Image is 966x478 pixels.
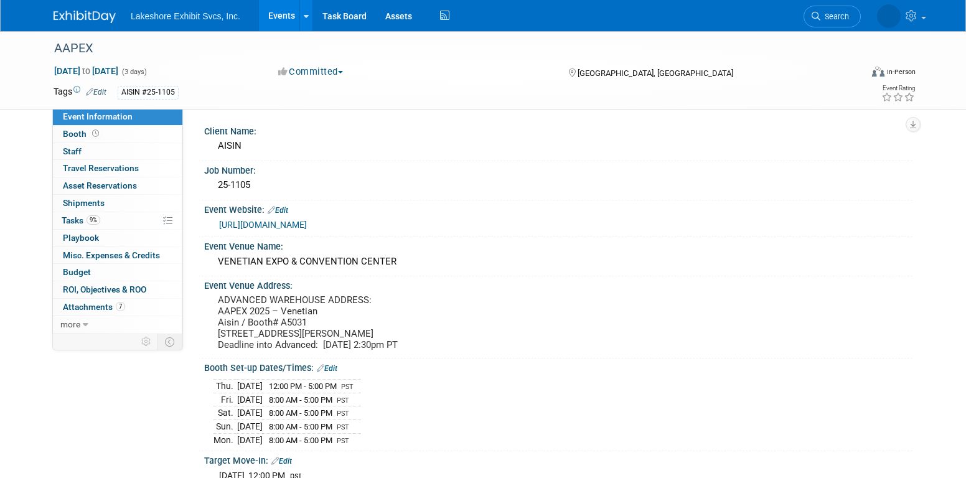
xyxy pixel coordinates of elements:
[204,200,912,217] div: Event Website:
[62,215,100,225] span: Tasks
[337,396,349,405] span: PST
[53,264,182,281] a: Budget
[86,88,106,96] a: Edit
[90,129,101,138] span: Booth not reserved yet
[131,11,240,21] span: Lakeshore Exhibit Svcs, Inc.
[237,419,263,433] td: [DATE]
[60,319,80,329] span: more
[63,146,82,156] span: Staff
[204,358,912,375] div: Booth Set-up Dates/Times:
[136,334,157,350] td: Personalize Event Tab Strip
[218,294,485,350] pre: ADVANCED WAREHOUSE ADDRESS: AAPEX 2025 – Venetian Aisin / Booth# A5031 [STREET_ADDRESS][PERSON_NA...
[213,406,237,420] td: Sat.
[204,276,912,292] div: Event Venue Address:
[54,11,116,23] img: ExhibitDay
[269,395,332,405] span: 8:00 AM - 5:00 PM
[219,220,307,230] a: [URL][DOMAIN_NAME]
[337,410,349,418] span: PST
[820,12,849,21] span: Search
[53,108,182,125] a: Event Information
[53,316,182,333] a: more
[213,433,237,446] td: Mon.
[63,180,137,190] span: Asset Reservations
[237,393,263,406] td: [DATE]
[157,334,183,350] td: Toggle Event Tabs
[881,85,915,91] div: Event Rating
[337,423,349,431] span: PST
[63,111,133,121] span: Event Information
[53,230,182,246] a: Playbook
[337,437,349,445] span: PST
[53,247,182,264] a: Misc. Expenses & Credits
[269,422,332,431] span: 8:00 AM - 5:00 PM
[63,129,101,139] span: Booth
[213,380,237,393] td: Thu.
[804,6,861,27] a: Search
[341,383,354,391] span: PST
[269,382,337,391] span: 12:00 PM - 5:00 PM
[204,451,912,467] div: Target Move-In:
[578,68,733,78] span: [GEOGRAPHIC_DATA], [GEOGRAPHIC_DATA]
[87,215,100,225] span: 9%
[63,267,91,277] span: Budget
[63,163,139,173] span: Travel Reservations
[63,233,99,243] span: Playbook
[50,37,842,60] div: AAPEX
[269,436,332,445] span: 8:00 AM - 5:00 PM
[63,198,105,208] span: Shipments
[204,161,912,177] div: Job Number:
[53,160,182,177] a: Travel Reservations
[53,212,182,229] a: Tasks9%
[80,66,92,76] span: to
[872,67,884,77] img: Format-Inperson.png
[213,393,237,406] td: Fri.
[317,364,337,373] a: Edit
[63,250,160,260] span: Misc. Expenses & Credits
[204,122,912,138] div: Client Name:
[53,126,182,143] a: Booth
[63,302,125,312] span: Attachments
[237,380,263,393] td: [DATE]
[237,406,263,420] td: [DATE]
[54,85,106,100] td: Tags
[271,457,292,466] a: Edit
[877,4,901,28] img: MICHELLE MOYA
[204,237,912,253] div: Event Venue Name:
[116,302,125,311] span: 7
[53,143,182,160] a: Staff
[213,176,903,195] div: 25-1105
[268,206,288,215] a: Edit
[53,281,182,298] a: ROI, Objectives & ROO
[118,86,179,99] div: AISIN #25-1105
[53,177,182,194] a: Asset Reservations
[213,419,237,433] td: Sun.
[213,252,903,271] div: VENETIAN EXPO & CONVENTION CENTER
[274,65,348,78] button: Committed
[213,136,903,156] div: AISIN
[121,68,147,76] span: (3 days)
[54,65,119,77] span: [DATE] [DATE]
[886,67,916,77] div: In-Person
[63,284,146,294] span: ROI, Objectives & ROO
[53,195,182,212] a: Shipments
[237,433,263,446] td: [DATE]
[269,408,332,418] span: 8:00 AM - 5:00 PM
[787,65,916,83] div: Event Format
[53,299,182,316] a: Attachments7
